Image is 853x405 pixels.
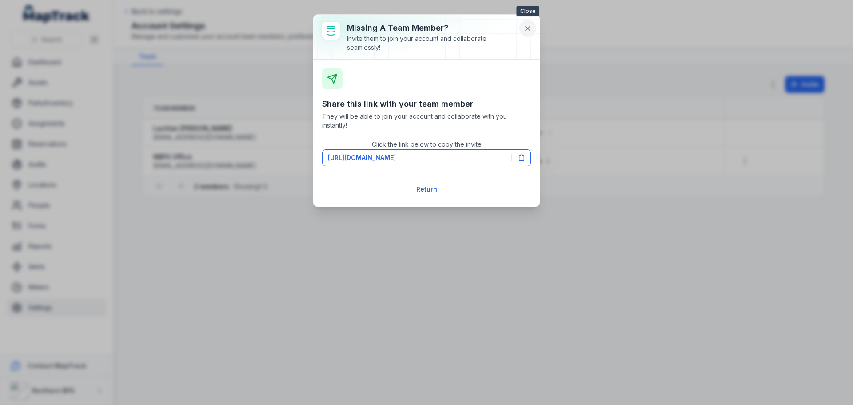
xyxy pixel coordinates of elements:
span: Click the link below to copy the invite [372,140,482,148]
h3: Share this link with your team member [322,98,531,110]
span: Close [517,6,539,16]
button: Return [411,181,443,198]
button: [URL][DOMAIN_NAME] [322,149,531,166]
span: [URL][DOMAIN_NAME] [328,153,396,162]
span: They will be able to join your account and collaborate with you instantly! [322,112,531,130]
div: Invite them to join your account and collaborate seamlessly! [347,34,517,52]
h3: Missing a team member? [347,22,517,34]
